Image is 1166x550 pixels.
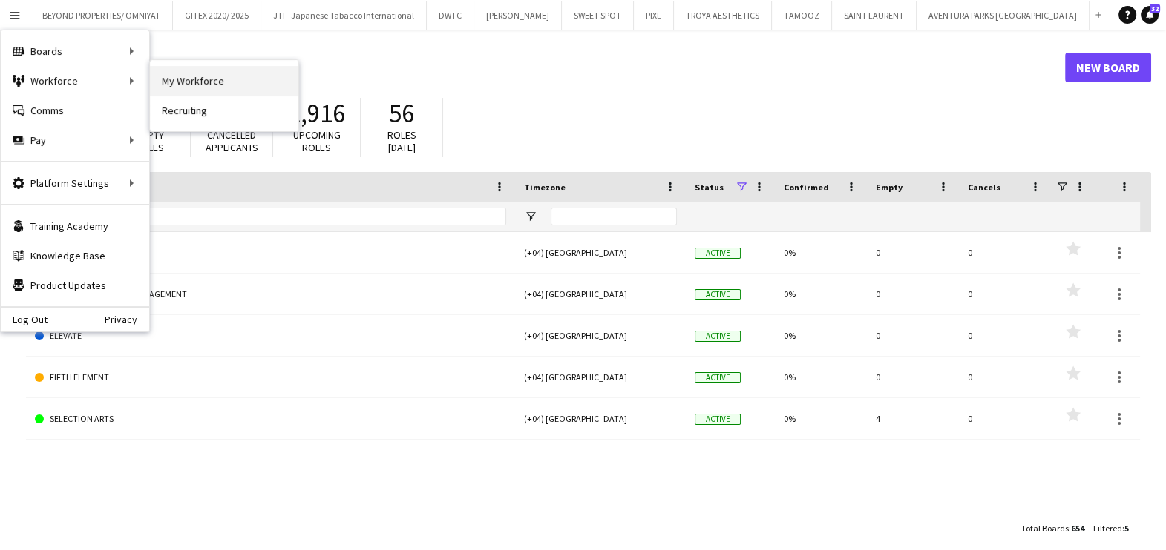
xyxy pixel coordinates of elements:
[775,315,867,356] div: 0%
[959,232,1051,273] div: 0
[1,125,149,155] div: Pay
[1,211,149,241] a: Training Academy
[62,208,506,225] input: Board name Filter Input
[105,314,149,325] a: Privacy
[562,1,634,30] button: SWEET SPOT
[695,182,724,193] span: Status
[524,182,566,193] span: Timezone
[293,128,341,154] span: Upcoming roles
[917,1,1090,30] button: AVENTURA PARKS [GEOGRAPHIC_DATA]
[1,96,149,125] a: Comms
[1,271,149,300] a: Product Updates
[389,97,414,130] span: 56
[1071,523,1084,534] span: 654
[1124,523,1129,534] span: 5
[1021,523,1069,534] span: Total Boards
[867,398,959,439] div: 4
[959,274,1051,314] div: 0
[1065,53,1151,82] a: New Board
[695,289,741,300] span: Active
[35,398,506,440] a: SELECTION ARTS
[1,241,149,271] a: Knowledge Base
[959,315,1051,356] div: 0
[968,182,1000,193] span: Cancels
[775,398,867,439] div: 0%
[150,96,298,125] a: Recruiting
[515,315,686,356] div: (+04) [GEOGRAPHIC_DATA]
[30,1,173,30] button: BEYOND PROPERTIES/ OMNIYAT
[1093,523,1122,534] span: Filtered
[1,36,149,66] div: Boards
[427,1,474,30] button: DWTC
[35,274,506,315] a: ELEMENTS-ME EVENT MANAGEMENT
[695,248,741,259] span: Active
[775,274,867,314] div: 0%
[1150,4,1160,13] span: 32
[173,1,261,30] button: GITEX 2020/ 2025
[695,414,741,425] span: Active
[35,232,506,274] a: ELECTRA
[772,1,832,30] button: TAMOOZ
[288,97,345,130] span: 1,916
[634,1,674,30] button: PIXL
[959,357,1051,397] div: 0
[876,182,903,193] span: Empty
[867,315,959,356] div: 0
[515,357,686,397] div: (+04) [GEOGRAPHIC_DATA]
[959,398,1051,439] div: 0
[784,182,829,193] span: Confirmed
[775,232,867,273] div: 0%
[474,1,562,30] button: [PERSON_NAME]
[1,168,149,198] div: Platform Settings
[515,232,686,273] div: (+04) [GEOGRAPHIC_DATA]
[695,331,741,342] span: Active
[26,56,1065,79] h1: Boards
[1021,514,1084,543] div: :
[515,398,686,439] div: (+04) [GEOGRAPHIC_DATA]
[695,372,741,383] span: Active
[551,208,677,225] input: Timezone Filter Input
[1093,514,1129,543] div: :
[867,357,959,397] div: 0
[524,210,537,223] button: Open Filter Menu
[867,274,959,314] div: 0
[775,357,867,397] div: 0%
[674,1,772,30] button: TROYA AESTHETICS
[1,66,149,96] div: Workforce
[1,314,48,325] a: Log Out
[261,1,427,30] button: JTI - Japanese Tabacco International
[387,128,416,154] span: Roles [DATE]
[206,128,258,154] span: Cancelled applicants
[1141,6,1159,24] a: 32
[515,274,686,314] div: (+04) [GEOGRAPHIC_DATA]
[35,357,506,398] a: FIFTH ELEMENT
[150,66,298,96] a: My Workforce
[35,315,506,357] a: ELEVATE
[832,1,917,30] button: SAINT LAURENT
[867,232,959,273] div: 0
